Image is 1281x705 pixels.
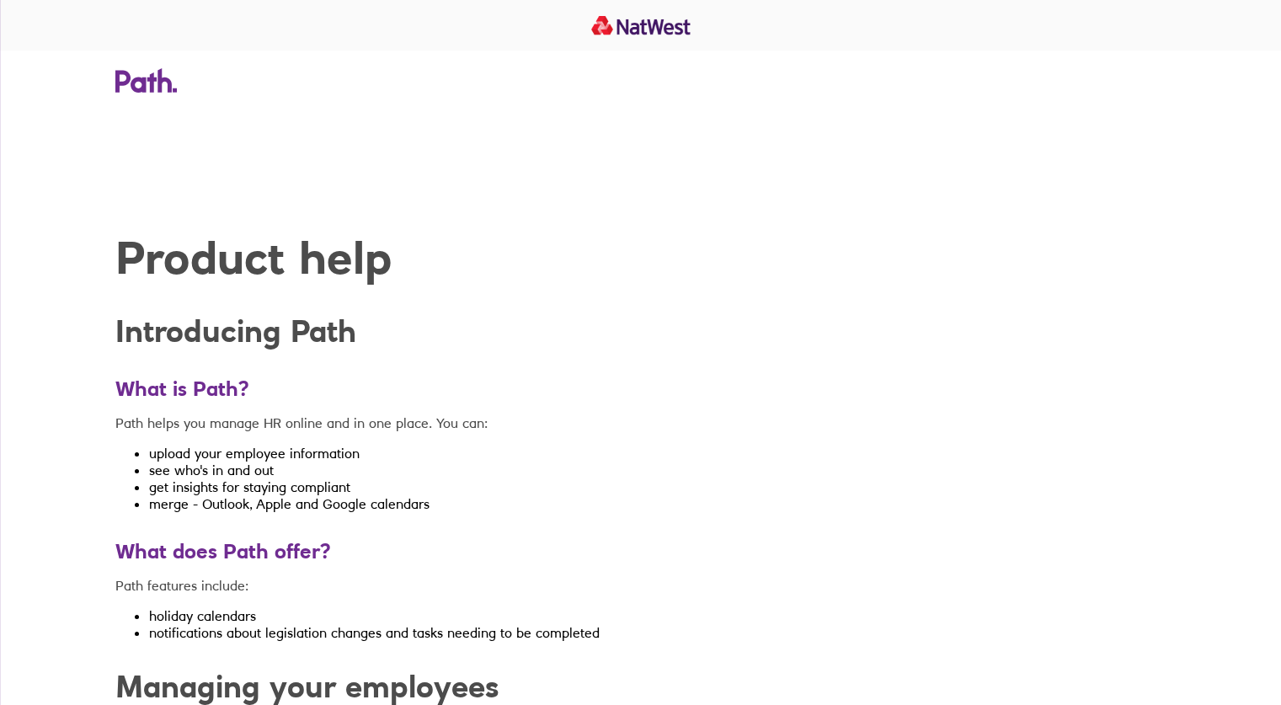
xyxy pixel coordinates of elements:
[115,577,1166,594] p: Path features include:
[149,478,1166,495] li: get insights for staying compliant
[115,668,499,705] strong: Managing your employees
[115,539,331,563] strong: What does Path offer?
[115,377,249,401] strong: What is Path?
[115,312,356,350] strong: Introducing Path
[149,495,1166,512] li: merge - Outlook, Apple and Google calendars
[149,607,1166,624] li: holiday calendars
[149,462,1166,478] li: see who's in and out
[149,624,1166,641] li: notifications about legislation changes and tasks needing to be completed
[115,230,392,286] strong: Product help
[115,414,1166,431] p: Path helps you manage HR online and in one place. You can:
[149,445,1166,462] li: upload your employee information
